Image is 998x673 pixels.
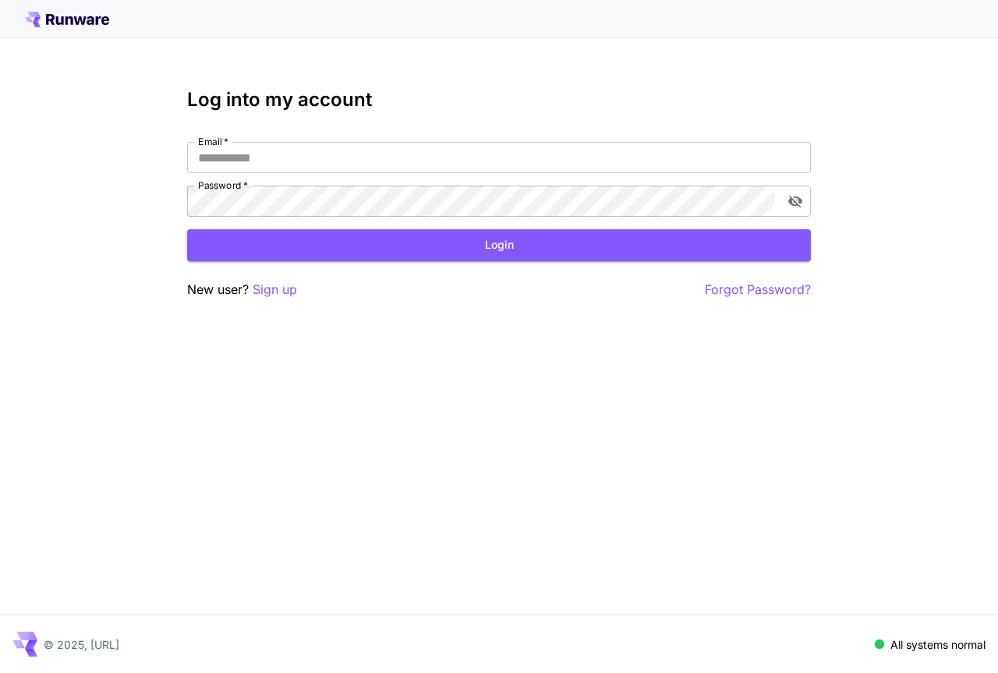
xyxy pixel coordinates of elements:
[44,636,119,653] p: © 2025, [URL]
[705,280,811,299] button: Forgot Password?
[781,187,809,215] button: toggle password visibility
[198,179,248,192] label: Password
[187,89,811,111] h3: Log into my account
[890,636,986,653] p: All systems normal
[253,280,297,299] button: Sign up
[198,135,228,148] label: Email
[187,229,811,261] button: Login
[187,280,297,299] p: New user?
